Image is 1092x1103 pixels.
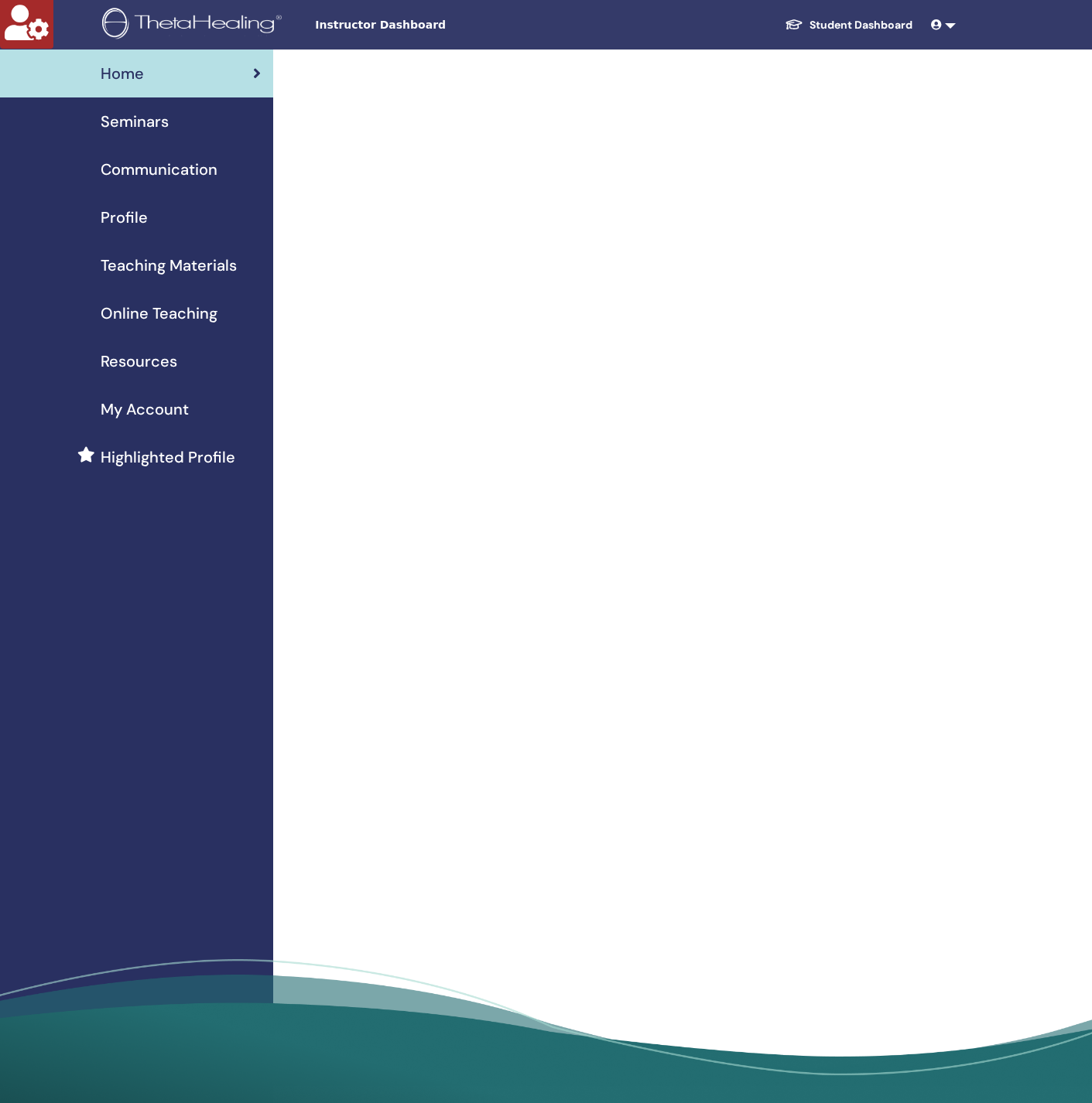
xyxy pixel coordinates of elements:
span: Home [101,62,144,85]
span: Profile [101,206,148,229]
span: Teaching Materials [101,254,237,277]
span: Seminars [101,110,169,133]
span: Online Teaching [101,302,217,325]
img: graduation-cap-white.svg [785,18,803,31]
span: My Account [101,398,189,421]
span: Resources [101,350,177,373]
span: Communication [101,158,217,181]
a: Student Dashboard [772,11,925,39]
img: logo.png [102,8,287,43]
span: Instructor Dashboard [315,17,547,33]
span: Highlighted Profile [101,446,235,469]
